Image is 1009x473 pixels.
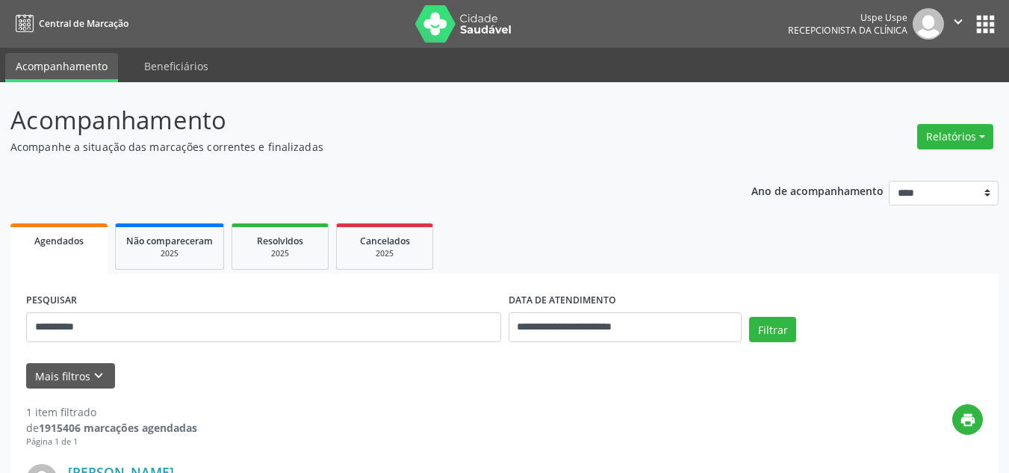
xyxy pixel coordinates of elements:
div: 2025 [126,248,213,259]
div: de [26,420,197,436]
span: Resolvidos [257,235,303,247]
p: Acompanhamento [10,102,702,139]
p: Ano de acompanhamento [751,181,884,200]
label: DATA DE ATENDIMENTO [509,289,616,312]
i: print [960,412,976,428]
div: 2025 [243,248,317,259]
button: print [952,404,983,435]
div: 2025 [347,248,422,259]
button: apps [972,11,999,37]
strong: 1915406 marcações agendadas [39,421,197,435]
span: Não compareceram [126,235,213,247]
span: Central de Marcação [39,17,128,30]
a: Central de Marcação [10,11,128,36]
button: Filtrar [749,317,796,342]
span: Recepcionista da clínica [788,24,907,37]
button: Mais filtroskeyboard_arrow_down [26,363,115,389]
p: Acompanhe a situação das marcações correntes e finalizadas [10,139,702,155]
button:  [944,8,972,40]
span: Agendados [34,235,84,247]
i: keyboard_arrow_down [90,368,107,384]
label: PESQUISAR [26,289,77,312]
a: Acompanhamento [5,53,118,82]
span: Cancelados [360,235,410,247]
a: Beneficiários [134,53,219,79]
i:  [950,13,966,30]
img: img [913,8,944,40]
div: 1 item filtrado [26,404,197,420]
div: Página 1 de 1 [26,436,197,448]
div: Uspe Uspe [788,11,907,24]
button: Relatórios [917,124,993,149]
